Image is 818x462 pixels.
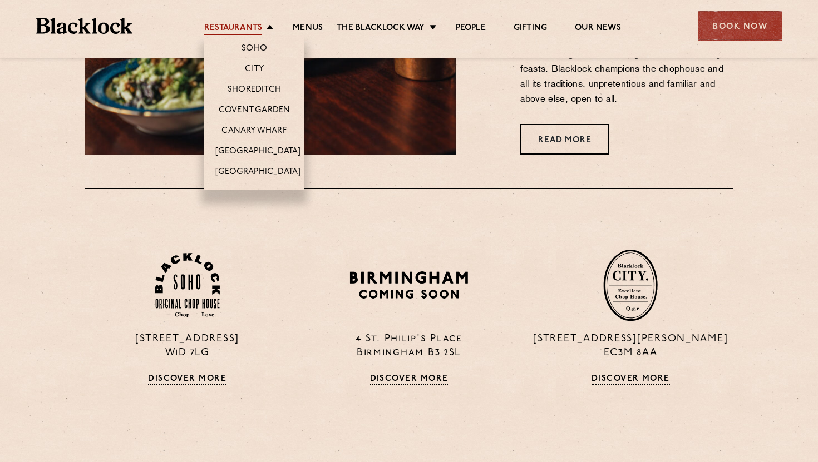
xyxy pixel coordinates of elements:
a: Restaurants [204,23,262,35]
a: Covent Garden [219,105,290,117]
img: BIRMINGHAM-P22_-e1747915156957.png [348,267,471,302]
a: Discover More [148,374,226,385]
a: Our News [575,23,621,35]
div: Book Now [698,11,782,41]
a: Discover More [592,374,670,385]
img: Soho-stamp-default.svg [155,253,220,318]
p: [STREET_ADDRESS] W1D 7LG [85,332,290,360]
a: [GEOGRAPHIC_DATA] [215,146,300,158]
a: Read More [520,124,609,155]
a: Shoreditch [228,85,281,97]
a: Canary Wharf [221,126,287,138]
img: City-stamp-default.svg [603,249,658,321]
img: BL_Textured_Logo-footer-cropped.svg [36,18,132,34]
p: 4 St. Philip's Place Birmingham B3 2SL [307,332,511,360]
a: The Blacklock Way [337,23,425,35]
a: Discover More [370,374,449,385]
a: People [456,23,486,35]
a: Gifting [514,23,547,35]
p: [STREET_ADDRESS][PERSON_NAME] EC3M 8AA [528,332,733,360]
a: Menus [293,23,323,35]
a: [GEOGRAPHIC_DATA] [215,167,300,179]
a: City [245,64,264,76]
a: Soho [242,43,267,56]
